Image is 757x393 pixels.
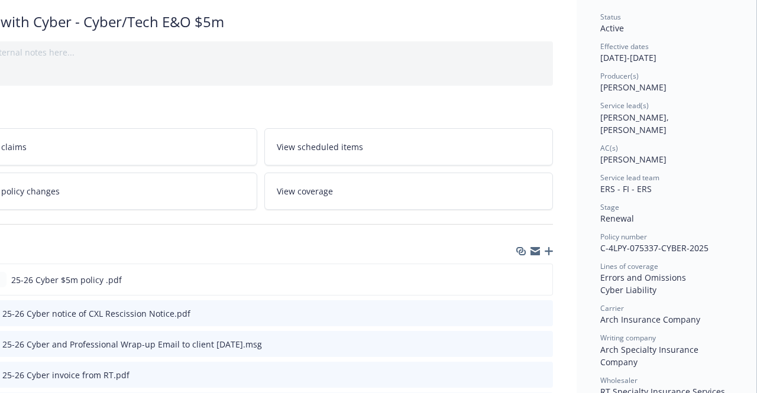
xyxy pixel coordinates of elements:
[600,183,652,194] span: ERS - FI - ERS
[600,344,701,368] span: Arch Specialty Insurance Company
[537,274,548,286] button: preview file
[538,307,548,320] button: preview file
[600,261,658,271] span: Lines of coverage
[600,143,618,153] span: AC(s)
[519,307,528,320] button: download file
[600,242,709,254] span: C-4LPY-075337-CYBER-2025
[600,232,647,242] span: Policy number
[519,338,528,350] button: download file
[600,284,733,296] div: Cyber Liability
[600,154,667,165] span: [PERSON_NAME]
[538,338,548,350] button: preview file
[277,185,333,197] span: View coverage
[600,82,667,93] span: [PERSON_NAME]
[600,112,671,135] span: [PERSON_NAME], [PERSON_NAME]
[518,274,528,286] button: download file
[538,369,548,381] button: preview file
[600,173,659,183] span: Service lead team
[519,369,528,381] button: download file
[600,71,639,81] span: Producer(s)
[600,375,638,385] span: Wholesaler
[2,369,130,381] div: 25-26 Cyber invoice from RT.pdf
[600,271,733,284] div: Errors and Omissions
[11,274,122,286] span: 25-26 Cyber $5m policy .pdf
[600,100,649,111] span: Service lead(s)
[600,12,621,22] span: Status
[600,314,700,325] span: Arch Insurance Company
[2,338,262,350] div: 25-26 Cyber and Professional Wrap-up Email to client [DATE].msg
[277,141,363,153] span: View scheduled items
[2,307,190,320] div: 25-26 Cyber notice of CXL Rescission Notice.pdf
[264,173,554,210] a: View coverage
[600,41,733,64] div: [DATE] - [DATE]
[600,41,649,51] span: Effective dates
[600,333,656,343] span: Writing company
[264,128,554,165] a: View scheduled items
[600,213,634,224] span: Renewal
[600,202,619,212] span: Stage
[600,303,624,313] span: Carrier
[600,22,624,34] span: Active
